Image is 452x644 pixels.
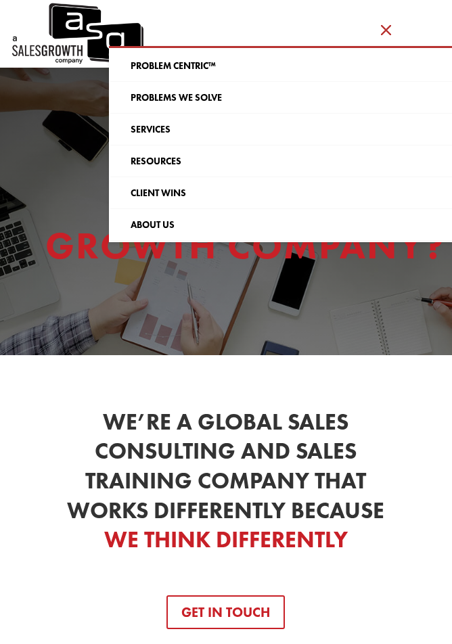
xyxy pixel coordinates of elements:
a: Get In Touch [166,595,285,629]
span: A Sales Growth Company? [45,183,445,270]
h2: We’re a Global Sales Consulting and Sales Training Company That Works Differently Because [45,407,407,561]
h1: Who Is [45,151,407,271]
span: We Think Differently [104,525,348,554]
